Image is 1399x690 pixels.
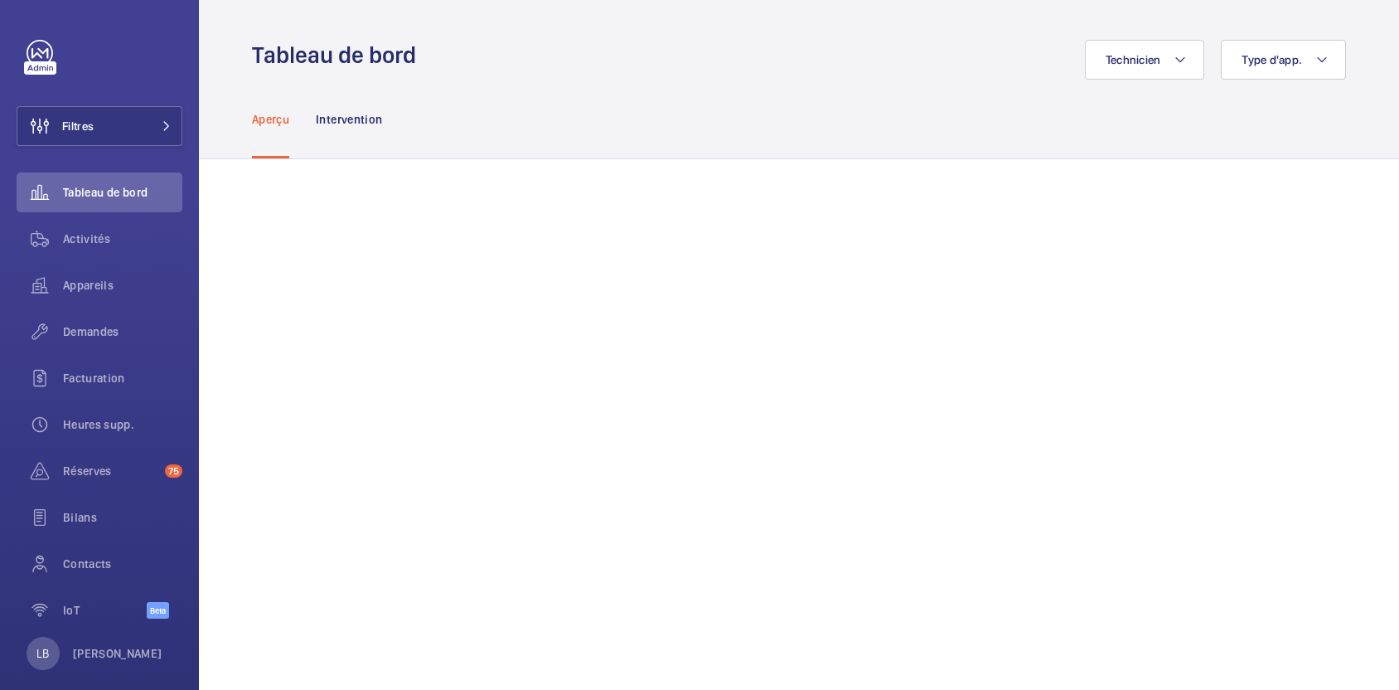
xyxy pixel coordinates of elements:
[147,602,169,619] span: Beta
[63,323,182,340] span: Demandes
[252,111,289,128] p: Aperçu
[1106,53,1161,66] span: Technicien
[1085,40,1205,80] button: Technicien
[63,509,182,526] span: Bilans
[1221,40,1346,80] button: Type d'app.
[63,231,182,247] span: Activités
[36,645,49,662] p: LB
[63,277,182,294] span: Appareils
[63,556,182,572] span: Contacts
[316,111,382,128] p: Intervention
[1242,53,1302,66] span: Type d'app.
[17,106,182,146] button: Filtres
[165,464,182,478] span: 75
[252,40,426,70] h1: Tableau de bord
[63,416,182,433] span: Heures supp.
[73,645,162,662] p: [PERSON_NAME]
[63,370,182,386] span: Facturation
[63,184,182,201] span: Tableau de bord
[63,463,158,479] span: Réserves
[62,118,94,134] span: Filtres
[63,602,147,619] span: IoT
